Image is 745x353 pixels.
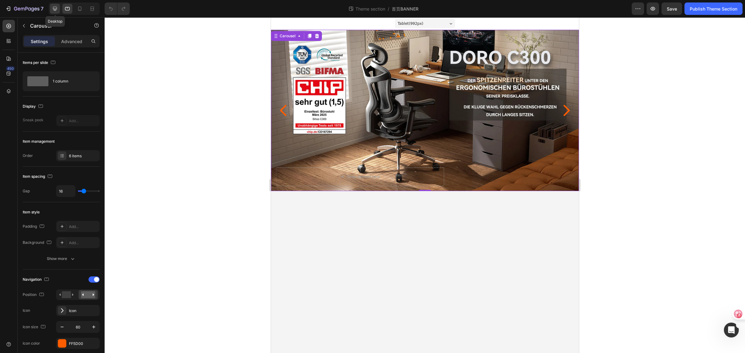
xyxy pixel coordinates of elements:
[31,38,48,45] p: Settings
[23,188,30,194] div: Gap
[41,5,43,12] p: 7
[23,291,45,299] div: Position
[105,2,130,15] div: Undo/Redo
[23,209,40,215] div: Item style
[69,224,98,230] div: Add...
[2,2,46,15] button: 7
[23,323,47,331] div: Icon size
[69,153,98,159] div: 6 items
[23,102,44,111] div: Display
[690,6,737,12] div: Publish Theme Section
[354,6,386,12] span: Theme section
[69,341,98,346] div: FF5D00
[53,74,91,88] div: 1 column
[6,66,15,71] div: 450
[724,323,739,337] iframe: Intercom live chat
[23,308,30,313] div: Icon
[30,22,83,29] p: Carousel
[684,2,743,15] button: Publish Theme Section
[667,6,677,11] span: Save
[23,139,55,144] div: Item management
[271,17,579,353] iframe: Design area
[23,172,54,181] div: Item spacing
[61,38,82,45] p: Advanced
[23,341,40,346] div: Icon color
[23,59,57,67] div: Items per slide
[23,253,100,264] button: Show more
[392,6,418,12] span: 首页BANNER
[23,153,33,159] div: Order
[23,222,46,231] div: Padding
[23,275,50,284] div: Navigation
[69,240,98,246] div: Add...
[23,239,53,247] div: Background
[388,6,389,12] span: /
[47,256,76,262] div: Show more
[287,62,303,124] button: Carousel Next Arrow
[661,2,682,15] button: Save
[23,117,43,123] div: Sneak peek
[69,308,98,314] div: Icon
[56,185,75,197] input: Auto
[7,16,26,21] div: Carousel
